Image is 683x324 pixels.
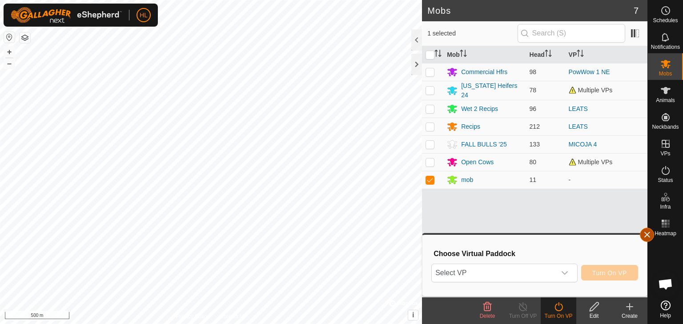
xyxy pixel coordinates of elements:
input: Search (S) [518,24,625,43]
span: Turn On VP [592,269,627,277]
div: Turn On VP [541,312,576,320]
span: VPs [660,151,670,156]
span: Schedules [653,18,678,23]
div: Edit [576,312,612,320]
div: dropdown trigger [556,264,574,282]
span: Infra [660,204,671,209]
span: Delete [480,313,495,319]
div: Recips [461,122,480,131]
a: Help [648,297,683,322]
button: – [4,58,15,69]
p-sorticon: Activate to sort [545,51,552,58]
div: Turn Off VP [505,312,541,320]
div: Open Cows [461,158,494,167]
div: FALL BULLS '25 [461,140,507,149]
a: MICOJA 4 [569,141,597,148]
span: Mobs [659,71,672,76]
span: 98 [530,68,537,75]
a: PowWow 1 NE [569,68,610,75]
span: 78 [530,87,537,94]
h3: Choose Virtual Paddock [434,249,638,258]
td: - [565,171,647,189]
span: 133 [530,141,540,148]
span: Notifications [651,44,680,50]
span: i [412,311,414,319]
p-sorticon: Activate to sort [460,51,467,58]
button: Reset Map [4,32,15,43]
th: Head [526,46,565,63]
div: Create [612,312,647,320]
th: Mob [443,46,526,63]
a: LEATS [569,105,588,112]
span: 1 selected [427,29,517,38]
div: Commercial Hfrs [461,67,507,77]
button: Map Layers [20,32,30,43]
a: Contact Us [220,312,246,320]
button: Turn On VP [581,265,638,281]
div: Open chat [652,271,679,297]
span: Heatmap [655,231,676,236]
button: + [4,47,15,57]
span: 7 [634,4,639,17]
span: Multiple VPs [569,87,613,94]
a: Privacy Policy [176,312,209,320]
div: Wet 2 Recips [461,104,498,114]
p-sorticon: Activate to sort [577,51,584,58]
span: 11 [530,176,537,183]
div: [US_STATE] Heifers 24 [461,81,522,100]
span: Help [660,313,671,318]
span: HL [140,11,148,20]
div: mob [461,175,473,185]
button: i [408,310,418,320]
span: 96 [530,105,537,112]
p-sorticon: Activate to sort [434,51,442,58]
a: LEATS [569,123,588,130]
th: VP [565,46,647,63]
span: Select VP [432,264,556,282]
span: 212 [530,123,540,130]
img: Gallagher Logo [11,7,122,23]
span: Neckbands [652,124,679,130]
span: Status [658,178,673,183]
h2: Mobs [427,5,634,16]
span: 80 [530,158,537,166]
span: Animals [656,98,675,103]
span: Multiple VPs [569,158,613,166]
